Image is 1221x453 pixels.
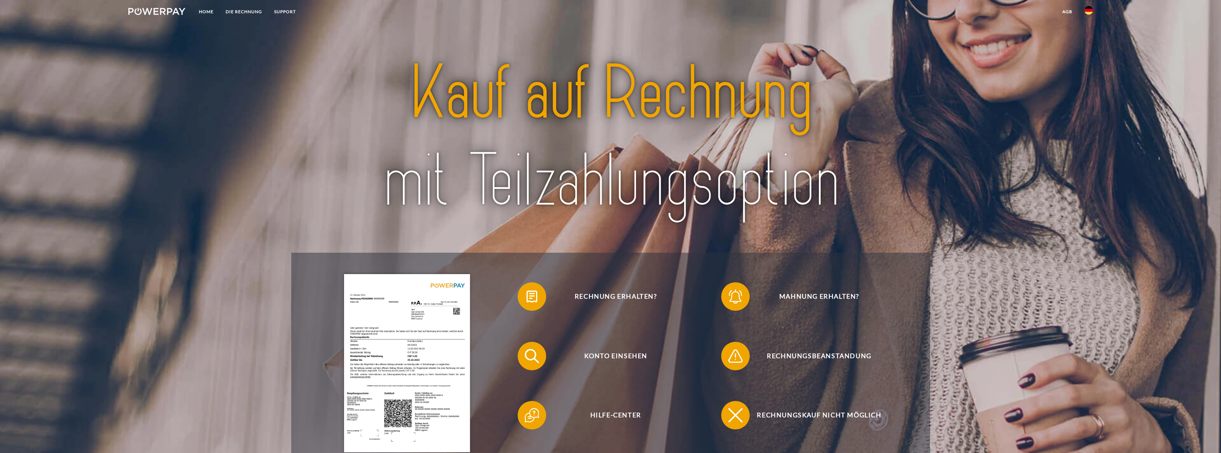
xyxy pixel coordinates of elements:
[721,401,907,429] button: Rechnungskauf nicht möglich
[732,401,907,429] span: Rechnungskauf nicht möglich
[732,282,907,311] span: Mahnung erhalten?
[518,401,703,429] button: Hilfe-Center
[193,5,220,18] a: Home
[523,347,541,365] img: qb_search.svg
[721,342,907,370] button: Rechnungsbeanstandung
[528,401,703,429] span: Hilfe-Center
[732,342,907,370] span: Rechnungsbeanstandung
[1056,5,1078,18] a: agb
[128,8,186,15] img: logo-powerpay-white.svg
[344,274,470,452] img: single_invoice_powerpay_de.jpg
[518,282,703,311] button: Rechnung erhalten?
[268,5,302,18] a: SUPPORT
[528,342,703,370] span: Konto einsehen
[721,282,907,311] button: Mahnung erhalten?
[523,288,541,305] img: qb_bill.svg
[727,347,744,365] img: qb_warning.svg
[727,406,744,424] img: qb_close.svg
[328,45,893,229] img: title-powerpay_de.svg
[528,282,703,311] span: Rechnung erhalten?
[1084,6,1093,15] img: de
[727,288,744,305] img: qb_bell.svg
[518,342,703,370] button: Konto einsehen
[523,406,541,424] img: qb_help.svg
[220,5,268,18] a: DIE RECHNUNG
